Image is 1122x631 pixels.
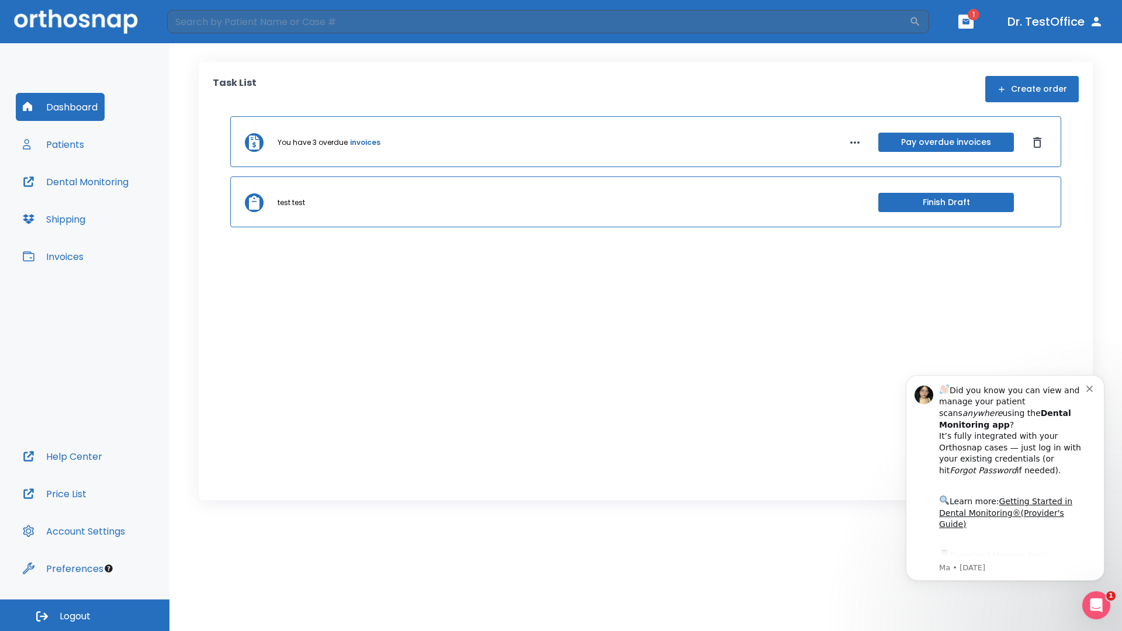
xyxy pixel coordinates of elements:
[16,442,109,470] button: Help Center
[16,205,92,233] button: Shipping
[60,610,91,623] span: Logout
[198,25,207,34] button: Dismiss notification
[888,358,1122,599] iframe: Intercom notifications message
[985,76,1079,102] button: Create order
[1003,11,1108,32] button: Dr. TestOffice
[16,242,91,271] button: Invoices
[16,554,110,583] button: Preferences
[278,137,348,148] p: You have 3 overdue
[51,205,198,216] p: Message from Ma, sent 3w ago
[103,563,114,574] div: Tooltip anchor
[213,76,257,102] p: Task List
[1106,591,1116,601] span: 1
[16,517,132,545] button: Account Settings
[968,9,979,20] span: 1
[51,190,198,250] div: Download the app: | ​ Let us know if you need help getting started!
[278,197,305,208] p: test test
[51,193,155,214] a: App Store
[878,133,1014,152] button: Pay overdue invoices
[1082,591,1110,619] iframe: Intercom live chat
[16,168,136,196] button: Dental Monitoring
[350,137,380,148] a: invoices
[167,10,909,33] input: Search by Patient Name or Case #
[16,130,91,158] button: Patients
[16,93,105,121] button: Dashboard
[14,9,138,33] img: Orthosnap
[1028,133,1047,152] button: Dismiss
[16,480,93,508] button: Price List
[878,193,1014,212] button: Finish Draft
